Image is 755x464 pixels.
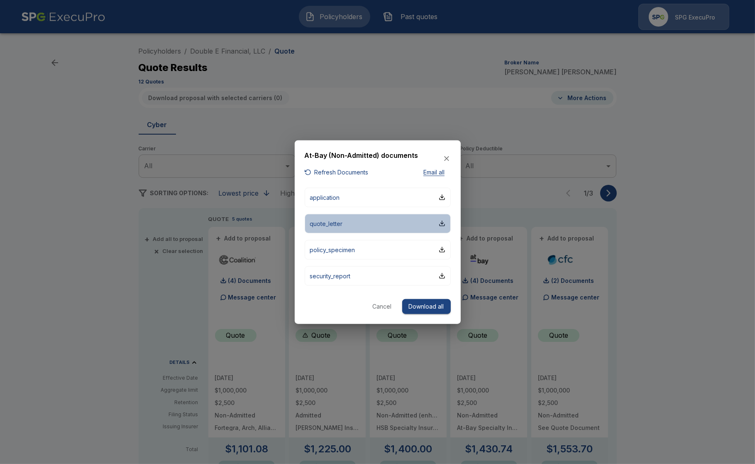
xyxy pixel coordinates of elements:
button: application [305,187,451,207]
h6: At-Bay (Non-Admitted) documents [305,150,418,161]
button: Refresh Documents [305,167,369,178]
p: quote_letter [310,219,343,228]
button: quote_letter [305,214,451,233]
p: policy_specimen [310,245,355,254]
button: Email all [418,167,451,178]
button: security_report [305,266,451,285]
p: application [310,193,340,201]
p: security_report [310,271,351,280]
button: Download all [402,299,451,314]
button: policy_specimen [305,240,451,259]
button: Cancel [369,299,396,314]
